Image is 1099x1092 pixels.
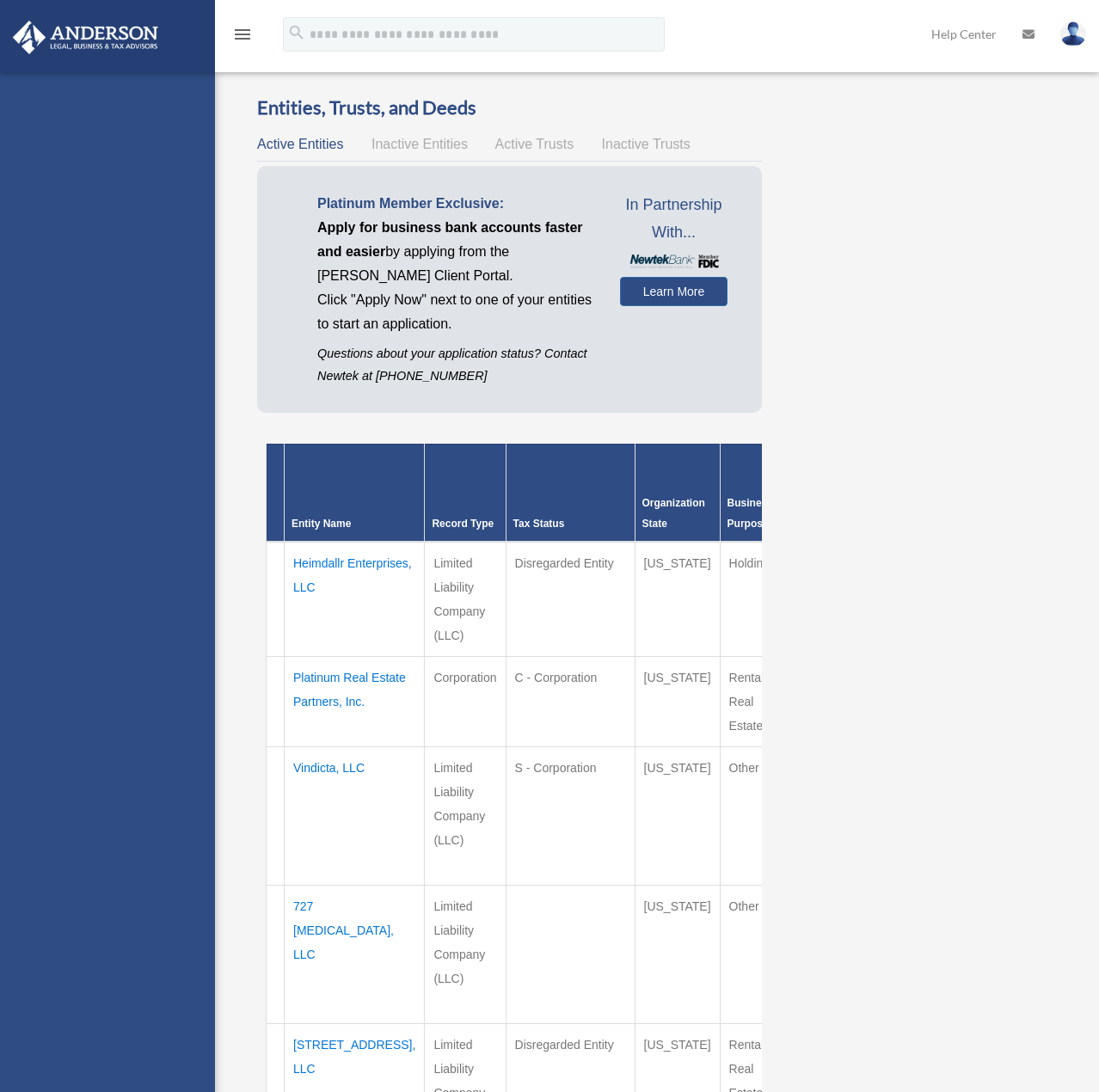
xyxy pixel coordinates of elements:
td: C - Corporation [506,656,635,746]
a: Learn More [620,277,728,306]
img: User Pic [1060,21,1086,46]
span: In Partnership With... [620,192,728,246]
p: Click "Apply Now" next to one of your entities to start an application. [317,288,594,336]
p: by applying from the [PERSON_NAME] Client Portal. [317,216,594,288]
td: [US_STATE] [635,885,720,1023]
td: Vindicta, LLC [285,746,425,885]
td: Other [720,746,780,885]
td: S - Corporation [506,746,635,885]
td: [US_STATE] [635,746,720,885]
td: [US_STATE] [635,542,720,657]
h3: Entities, Trusts, and Deeds [257,95,762,121]
img: Anderson Advisors Platinum Portal [8,21,163,54]
th: Record Type [425,444,506,542]
td: Limited Liability Company (LLC) [425,885,506,1023]
i: search [287,23,306,42]
p: Questions about your application status? Contact Newtek at [PHONE_NUMBER] [317,343,594,386]
span: Inactive Trusts [602,137,691,151]
td: Limited Liability Company (LLC) [425,746,506,885]
span: Apply for business bank accounts faster and easier [317,220,583,259]
span: Active Trusts [495,137,574,151]
td: [US_STATE] [635,656,720,746]
span: Inactive Entities [371,137,468,151]
td: Other [720,885,780,1023]
th: Entity Name [285,444,425,542]
img: NewtekBankLogoSM.png [629,255,720,267]
th: Business Purpose [720,444,780,542]
th: Tax Status [506,444,635,542]
td: Heimdallr Enterprises, LLC [285,542,425,657]
td: Limited Liability Company (LLC) [425,542,506,657]
td: Platinum Real Estate Partners, Inc. [285,656,425,746]
td: Rental Real Estate [720,656,780,746]
td: Corporation [425,656,506,746]
td: 727 [MEDICAL_DATA], LLC [285,885,425,1023]
i: menu [232,24,253,45]
td: Disregarded Entity [506,542,635,657]
a: menu [232,30,253,45]
th: Organization State [635,444,720,542]
p: Platinum Member Exclusive: [317,192,594,216]
span: Active Entities [257,137,343,151]
td: Holding [720,542,780,657]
